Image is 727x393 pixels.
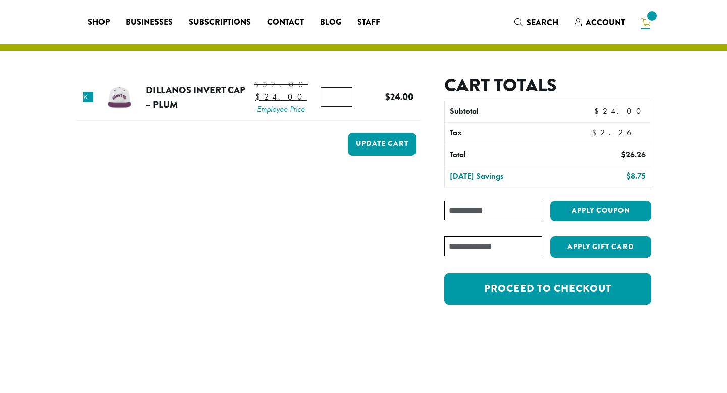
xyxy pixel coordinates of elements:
a: Staff [349,14,388,30]
bdi: 24.00 [385,90,413,104]
a: Remove this item [83,92,93,102]
span: Shop [88,16,110,29]
a: Account [566,14,633,31]
th: Subtotal [445,101,568,122]
a: Dillanos Invert Cap – Plum [146,83,245,111]
a: Contact [259,14,312,30]
img: Dillanos Invert Cap - Plum [103,81,136,114]
a: Blog [312,14,349,30]
th: Total [445,144,568,166]
button: Apply Gift Card [550,236,651,258]
th: [DATE] Savings [445,166,568,187]
input: Product quantity [321,87,352,107]
a: Subscriptions [181,14,259,30]
span: Blog [320,16,341,29]
span: Employee Price [254,103,308,115]
span: $ [592,127,600,138]
span: $ [621,149,626,160]
th: Tax [445,123,587,144]
bdi: 24.00 [255,91,307,102]
span: Businesses [126,16,173,29]
span: $ [254,79,263,90]
h2: Cart totals [444,75,651,96]
span: Contact [267,16,304,29]
bdi: 24.00 [594,106,646,116]
a: Search [506,14,566,31]
bdi: 32.00 [254,79,308,90]
span: $ [594,106,603,116]
a: Shop [80,14,118,30]
span: $ [255,91,264,102]
span: Account [586,17,625,28]
a: Proceed to checkout [444,273,651,305]
button: Update cart [348,133,416,156]
bdi: 2.26 [592,127,646,138]
span: Search [527,17,558,28]
span: $ [626,171,631,181]
bdi: 26.26 [621,149,646,160]
bdi: 8.75 [626,171,646,181]
span: Staff [357,16,380,29]
a: Businesses [118,14,181,30]
span: Subscriptions [189,16,251,29]
span: $ [385,90,390,104]
button: Apply coupon [550,201,651,221]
